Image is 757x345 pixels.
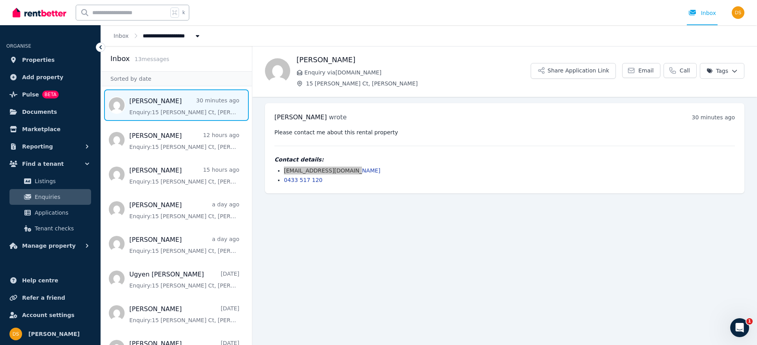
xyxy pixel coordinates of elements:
span: Manage property [22,241,76,250]
span: Pulse [22,90,39,99]
span: Marketplace [22,124,60,134]
a: Enquiries [9,189,91,205]
span: Documents [22,107,57,117]
a: Listings [9,173,91,189]
span: Help centre [22,276,58,285]
button: Share Application Link [531,63,616,79]
a: Documents [6,104,94,120]
a: Call [664,63,697,78]
span: Listings [35,176,88,186]
span: Properties [22,55,55,65]
a: Email [622,63,660,78]
a: Ugyen [PERSON_NAME][DATE]Enquiry:15 [PERSON_NAME] Ct, [PERSON_NAME]. [129,270,239,289]
a: Inbox [114,33,129,39]
span: Enquiries [35,192,88,202]
span: Reporting [22,142,53,151]
button: Manage property [6,238,94,254]
span: Account settings [22,310,75,320]
span: BETA [42,91,59,98]
a: Account settings [6,307,94,323]
span: Enquiry via [DOMAIN_NAME] [304,69,531,76]
a: Applications [9,205,91,221]
span: 13 message s [134,56,169,62]
span: [PERSON_NAME] [28,329,80,339]
span: Email [638,67,654,74]
a: [PERSON_NAME]12 hours agoEnquiry:15 [PERSON_NAME] Ct, [PERSON_NAME]. [129,131,239,151]
a: [PERSON_NAME][DATE]Enquiry:15 [PERSON_NAME] Ct, [PERSON_NAME]. [129,304,239,324]
button: Find a tenant [6,156,94,172]
h2: Inbox [110,53,130,64]
span: wrote [329,113,347,121]
span: Tenant checks [35,224,88,233]
a: Add property [6,69,94,85]
span: [PERSON_NAME] [274,113,327,121]
h1: [PERSON_NAME] [296,54,531,65]
a: [EMAIL_ADDRESS][DOMAIN_NAME] [284,167,380,174]
a: [PERSON_NAME]a day agoEnquiry:15 [PERSON_NAME] Ct, [PERSON_NAME]. [129,200,239,220]
a: Help centre [6,273,94,288]
span: 1 [746,318,753,325]
span: Tags [707,67,728,75]
pre: Please contact me about this rental property [274,128,735,136]
span: Add property [22,72,63,82]
img: RentBetter [13,7,66,19]
time: 30 minutes ago [692,114,735,121]
div: Sorted by date [101,71,252,86]
span: k [182,9,185,16]
img: Dan Spasojevic [9,328,22,340]
img: Cheten Tshering [265,58,290,83]
span: Applications [35,208,88,217]
nav: Breadcrumb [101,25,214,46]
iframe: Intercom live chat [730,318,749,337]
span: Refer a friend [22,293,65,302]
span: 15 [PERSON_NAME] Ct, [PERSON_NAME] [306,80,531,87]
a: 0433 517 120 [284,177,323,183]
img: Dan Spasojevic [732,6,744,19]
span: Find a tenant [22,159,64,169]
a: Tenant checks [9,221,91,236]
a: Refer a friend [6,290,94,306]
a: Properties [6,52,94,68]
span: Call [680,67,690,74]
a: Marketplace [6,121,94,137]
span: ORGANISE [6,43,31,49]
a: [PERSON_NAME]30 minutes agoEnquiry:15 [PERSON_NAME] Ct, [PERSON_NAME]. [129,96,239,116]
button: Tags [700,63,744,79]
a: PulseBETA [6,87,94,102]
a: [PERSON_NAME]a day agoEnquiry:15 [PERSON_NAME] Ct, [PERSON_NAME]. [129,235,239,255]
a: [PERSON_NAME]15 hours agoEnquiry:15 [PERSON_NAME] Ct, [PERSON_NAME]. [129,166,239,185]
div: Inbox [688,9,716,17]
h4: Contact details: [274,156,735,163]
button: Reporting [6,139,94,154]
